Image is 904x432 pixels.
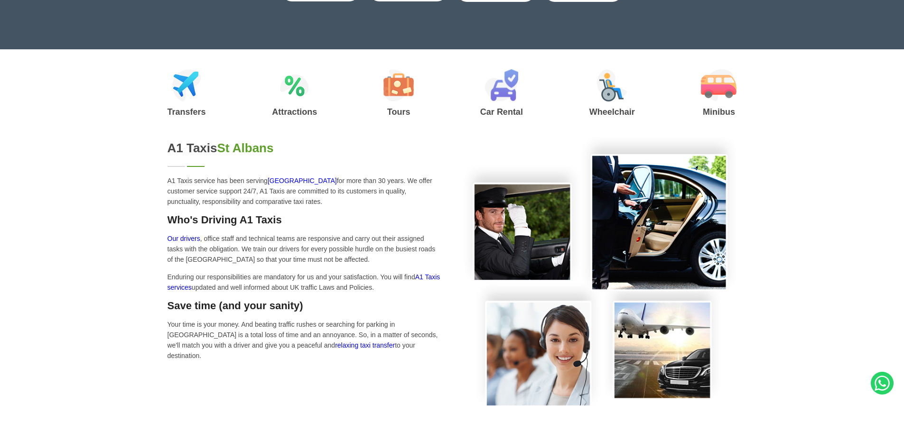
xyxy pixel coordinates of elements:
[335,341,395,349] a: relaxing taxi transfer
[168,233,441,265] p: , office staff and technical teams are responsive and carry out their assigned tasks with the obl...
[280,69,309,101] img: Attractions
[597,69,627,101] img: Wheelchair
[485,69,518,101] img: Car Rental
[701,108,736,116] h3: Minibus
[589,108,635,116] h3: Wheelchair
[168,141,441,156] h2: A1 Taxis
[272,108,317,116] h3: Attractions
[168,108,206,116] h3: Transfers
[168,235,200,242] a: Our drivers
[480,108,523,116] h3: Car Rental
[217,141,274,155] span: St Albans
[464,136,737,408] img: A1 Taxis in St Albans
[172,69,201,101] img: Airport Transfers
[168,319,441,361] p: Your time is your money. And beating traffic rushes or searching for parking in [GEOGRAPHIC_DATA]...
[383,69,414,101] img: Tours
[168,214,441,226] h3: Who's Driving A1 Taxis
[168,175,441,207] p: A1 Taxis service has been serving for more than 30 years. We offer customer service support 24/7,...
[701,69,736,101] img: Minibus
[168,272,441,293] p: Enduring our responsibilities are mandatory for us and your satisfaction. You will find updated a...
[268,177,337,184] a: [GEOGRAPHIC_DATA]
[168,273,440,291] a: A1 Taxis services
[383,108,414,116] h3: Tours
[168,300,441,312] h3: Save time (and your sanity)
